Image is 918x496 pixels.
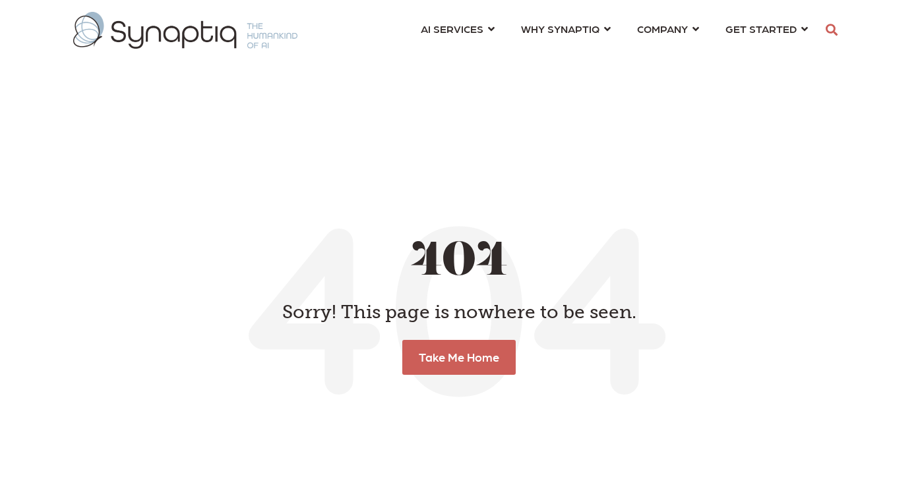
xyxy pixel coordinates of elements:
[521,20,599,38] span: WHY SYNAPTIQ
[637,20,688,38] span: COMPANY
[421,20,483,38] span: AI SERVICES
[725,16,808,41] a: GET STARTED
[521,16,611,41] a: WHY SYNAPTIQ
[408,7,821,54] nav: menu
[103,237,815,289] h1: 404
[103,301,815,323] h4: Sorry! This page is nowhere to be seen.
[421,16,495,41] a: AI SERVICES
[637,16,699,41] a: COMPANY
[402,340,516,375] a: Take Me Home
[725,20,797,38] span: GET STARTED
[73,12,297,49] img: synaptiq logo-2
